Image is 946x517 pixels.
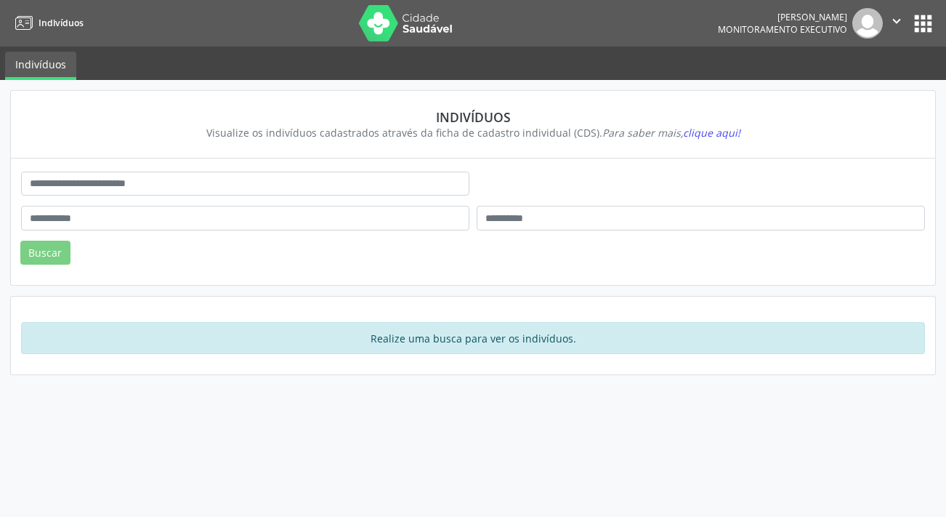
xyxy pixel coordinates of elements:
[852,8,883,39] img: img
[20,241,70,265] button: Buscar
[910,11,936,36] button: apps
[683,126,740,140] span: clique aqui!
[718,11,847,23] div: [PERSON_NAME]
[602,126,740,140] i: Para saber mais,
[718,23,847,36] span: Monitoramento Executivo
[21,322,925,354] div: Realize uma busca para ver os indivíduos.
[39,17,84,29] span: Indivíduos
[31,125,915,140] div: Visualize os indivíduos cadastrados através da ficha de cadastro individual (CDS).
[10,11,84,35] a: Indivíduos
[889,13,905,29] i: 
[883,8,910,39] button: 
[5,52,76,80] a: Indivíduos
[31,109,915,125] div: Indivíduos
